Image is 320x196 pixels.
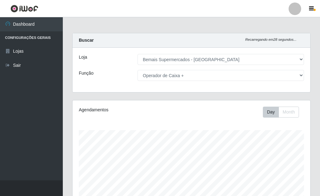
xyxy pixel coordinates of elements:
button: Day [263,107,279,118]
img: CoreUI Logo [10,5,38,13]
div: First group [263,107,299,118]
div: Agendamentos [79,107,167,113]
i: Recarregando em 28 segundos... [245,38,296,41]
label: Loja [79,54,87,61]
label: Função [79,70,94,77]
strong: Buscar [79,38,94,43]
div: Toolbar with button groups [263,107,304,118]
button: Month [279,107,299,118]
